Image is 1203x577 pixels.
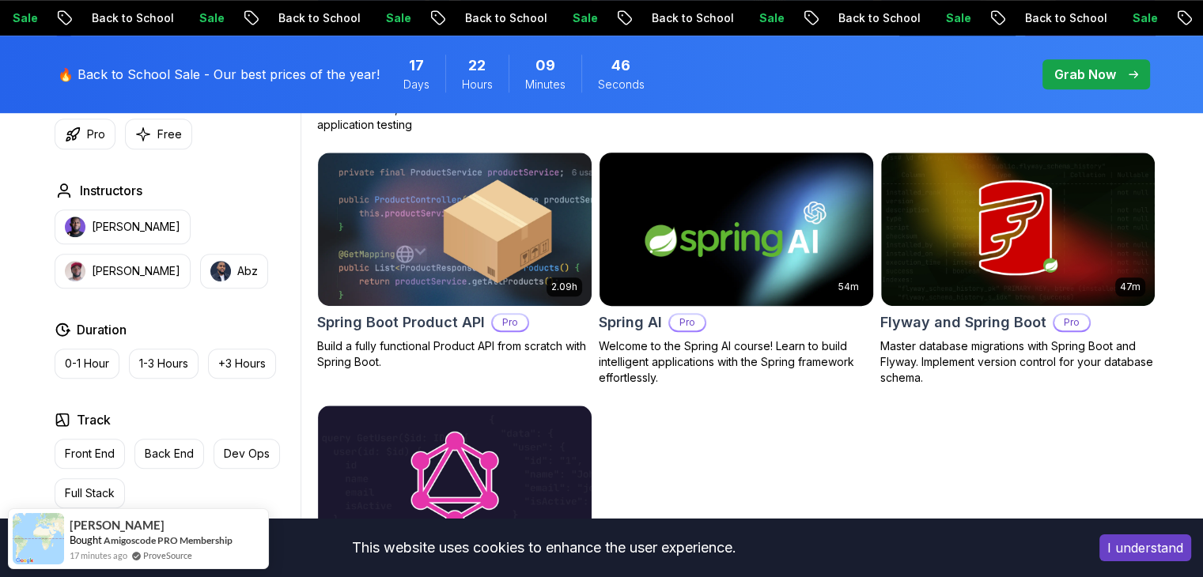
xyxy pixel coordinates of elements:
[373,10,424,26] p: Sale
[77,320,127,339] h2: Duration
[79,10,187,26] p: Back to School
[1120,10,1171,26] p: Sale
[104,534,233,546] a: Amigoscode PRO Membership
[838,281,859,293] p: 54m
[599,152,874,386] a: Spring AI card54mSpring AIProWelcome to the Spring AI course! Learn to build intelligent applicat...
[87,126,105,142] p: Pro
[318,153,592,306] img: Spring Boot Product API card
[55,349,119,379] button: 0-1 Hour
[224,446,270,462] p: Dev Ops
[535,55,555,77] span: 9 Minutes
[200,254,268,288] button: instructor imgAbz
[747,10,797,26] p: Sale
[880,311,1046,334] h2: Flyway and Spring Boot
[409,55,424,77] span: 17 Days
[13,513,64,564] img: provesource social proof notification image
[468,55,486,77] span: 22 Hours
[881,153,1155,306] img: Flyway and Spring Boot card
[77,410,111,429] h2: Track
[70,549,127,562] span: 17 minutes ago
[65,217,85,237] img: instructor img
[525,77,566,92] span: Minutes
[70,534,102,546] span: Bought
[55,209,191,244] button: instructor img[PERSON_NAME]
[139,356,188,371] p: 1-3 Hours
[670,315,705,330] p: Pro
[214,439,280,469] button: Dev Ops
[65,261,85,281] img: instructor img
[80,181,142,200] h2: Instructors
[55,478,125,508] button: Full Stack
[598,77,645,92] span: Seconds
[599,338,874,386] p: Welcome to the Spring AI course! Learn to build intelligent applications with the Spring framewor...
[134,439,204,469] button: Back End
[1012,10,1120,26] p: Back to School
[65,485,115,501] p: Full Stack
[551,281,577,293] p: 2.09h
[318,405,592,559] img: Spring for GraphQL card
[1054,65,1116,84] p: Grab Now
[55,254,191,288] button: instructor img[PERSON_NAME]
[129,349,199,379] button: 1-3 Hours
[266,10,373,26] p: Back to School
[639,10,747,26] p: Back to School
[210,261,231,281] img: instructor img
[826,10,933,26] p: Back to School
[187,10,237,26] p: Sale
[599,311,662,334] h2: Spring AI
[218,356,266,371] p: +3 Hours
[55,119,115,149] button: Pro
[12,530,1076,565] div: This website uses cookies to enhance the user experience.
[92,263,180,279] p: [PERSON_NAME]
[403,77,429,92] span: Days
[560,10,611,26] p: Sale
[237,263,258,279] p: Abz
[452,10,560,26] p: Back to School
[317,338,592,370] p: Build a fully functional Product API from scratch with Spring Boot.
[65,446,115,462] p: Front End
[880,338,1156,386] p: Master database migrations with Spring Boot and Flyway. Implement version control for your databa...
[1099,534,1191,561] button: Accept cookies
[125,119,192,149] button: Free
[317,311,485,334] h2: Spring Boot Product API
[58,65,380,84] p: 🔥 Back to School Sale - Our best prices of the year!
[933,10,984,26] p: Sale
[92,219,180,235] p: [PERSON_NAME]
[65,356,109,371] p: 0-1 Hour
[611,55,630,77] span: 46 Seconds
[592,149,880,309] img: Spring AI card
[70,519,165,532] span: [PERSON_NAME]
[157,126,182,142] p: Free
[493,315,528,330] p: Pro
[208,349,276,379] button: +3 Hours
[880,152,1156,386] a: Flyway and Spring Boot card47mFlyway and Spring BootProMaster database migrations with Spring Boo...
[1054,315,1089,330] p: Pro
[462,77,493,92] span: Hours
[55,439,125,469] button: Front End
[143,549,192,562] a: ProveSource
[317,152,592,370] a: Spring Boot Product API card2.09hSpring Boot Product APIProBuild a fully functional Product API f...
[1120,281,1141,293] p: 47m
[145,446,194,462] p: Back End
